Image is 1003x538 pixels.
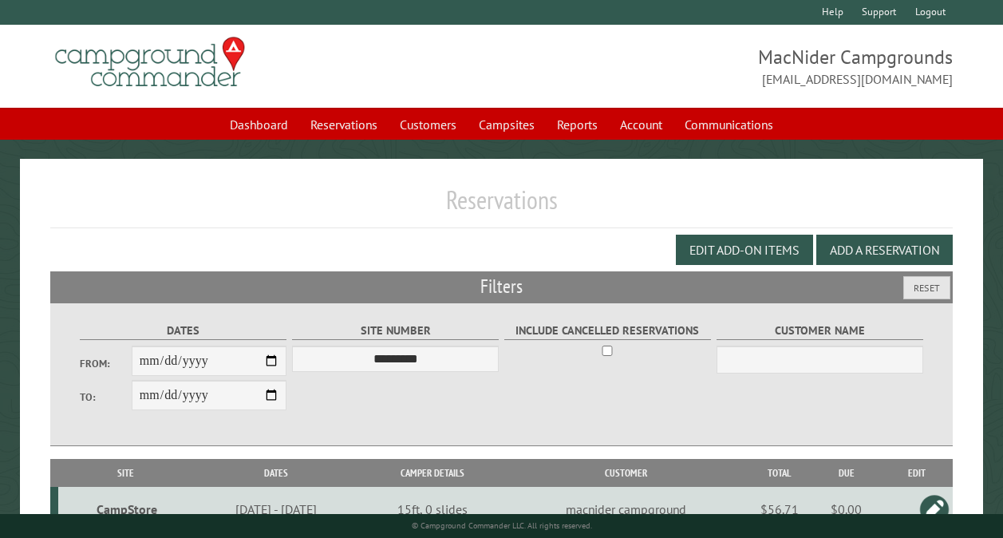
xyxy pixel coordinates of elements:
a: Campsites [469,109,544,140]
div: CampStore [65,501,190,517]
th: Camper Details [360,459,505,487]
label: Site Number [292,322,499,340]
a: Dashboard [220,109,298,140]
a: Reservations [301,109,387,140]
button: Edit Add-on Items [676,235,813,265]
td: 15ft, 0 slides [360,487,505,532]
h2: Filters [50,271,953,302]
span: MacNider Campgrounds [EMAIL_ADDRESS][DOMAIN_NAME] [502,44,954,89]
th: Site [58,459,192,487]
th: Total [748,459,811,487]
a: Reports [547,109,607,140]
th: Customer [505,459,748,487]
td: $56.71 [748,487,811,532]
div: [DATE] - [DATE] [195,501,357,517]
small: © Campground Commander LLC. All rights reserved. [412,520,592,531]
th: Dates [192,459,359,487]
img: Campground Commander [50,31,250,93]
td: $0.00 [811,487,882,532]
label: To: [80,390,132,405]
button: Reset [903,276,950,299]
label: Customer Name [717,322,923,340]
a: Customers [390,109,466,140]
h1: Reservations [50,184,953,228]
a: Communications [675,109,783,140]
label: Dates [80,322,286,340]
button: Add a Reservation [816,235,953,265]
th: Edit [882,459,954,487]
td: macnider campground [505,487,748,532]
th: Due [811,459,882,487]
label: Include Cancelled Reservations [504,322,711,340]
a: Account [610,109,672,140]
label: From: [80,356,132,371]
